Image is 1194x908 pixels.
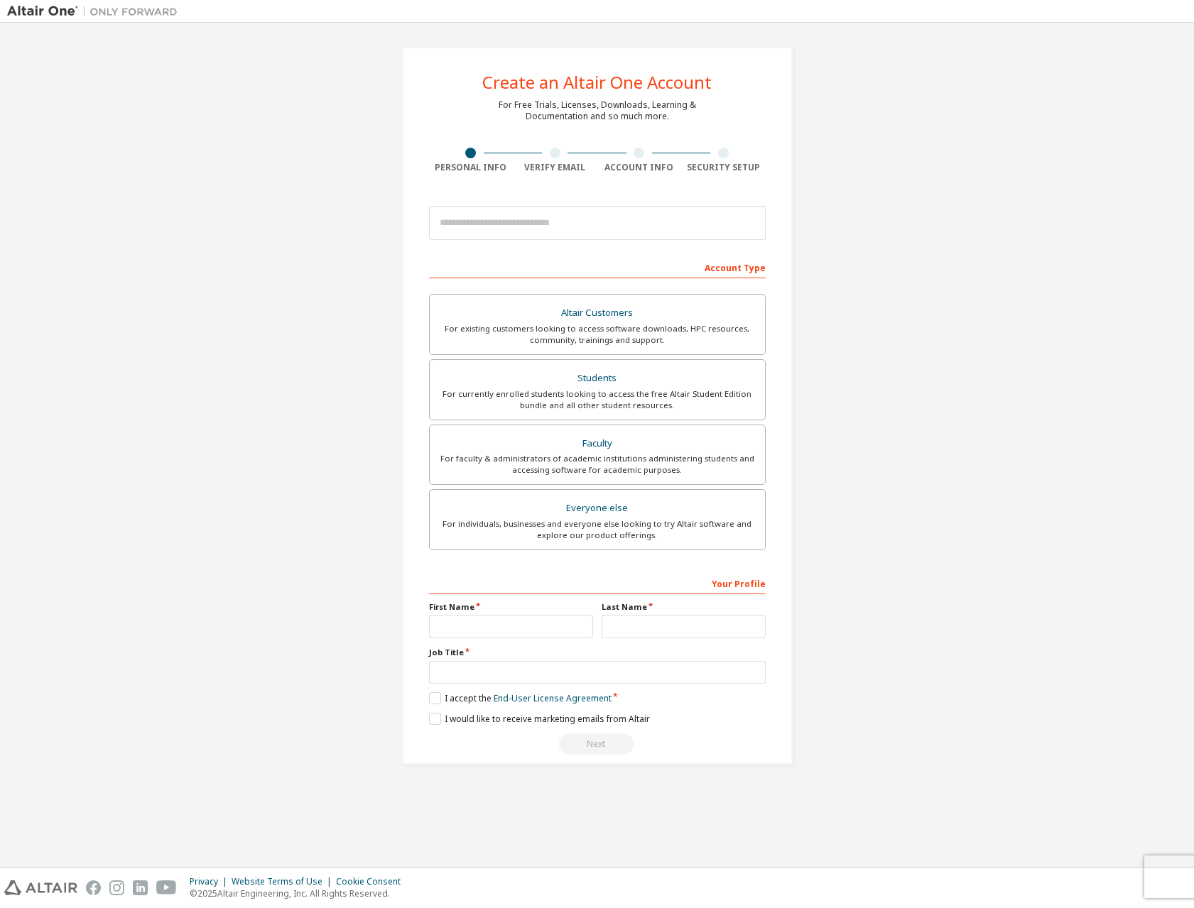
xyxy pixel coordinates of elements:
[438,388,756,411] div: For currently enrolled students looking to access the free Altair Student Edition bundle and all ...
[429,256,766,278] div: Account Type
[109,880,124,895] img: instagram.svg
[438,498,756,518] div: Everyone else
[429,162,514,173] div: Personal Info
[156,880,177,895] img: youtube.svg
[86,880,101,895] img: facebook.svg
[482,74,712,91] div: Create an Altair One Account
[438,323,756,346] div: For existing customers looking to access software downloads, HPC resources, community, trainings ...
[499,99,696,122] div: For Free Trials, Licenses, Downloads, Learning & Documentation and so much more.
[429,713,650,725] label: I would like to receive marketing emails from Altair
[190,887,409,899] p: © 2025 Altair Engineering, Inc. All Rights Reserved.
[602,601,766,613] label: Last Name
[429,692,612,704] label: I accept the
[232,876,336,887] div: Website Terms of Use
[429,601,593,613] label: First Name
[429,571,766,594] div: Your Profile
[513,162,597,173] div: Verify Email
[438,368,756,388] div: Students
[681,162,766,173] div: Security Setup
[4,880,77,895] img: altair_logo.svg
[438,518,756,541] div: For individuals, businesses and everyone else looking to try Altair software and explore our prod...
[7,4,185,18] img: Altair One
[133,880,148,895] img: linkedin.svg
[190,876,232,887] div: Privacy
[429,733,766,755] div: Read and acccept EULA to continue
[597,162,682,173] div: Account Info
[429,647,766,658] label: Job Title
[494,692,612,704] a: End-User License Agreement
[438,303,756,323] div: Altair Customers
[438,453,756,476] div: For faculty & administrators of academic institutions administering students and accessing softwa...
[336,876,409,887] div: Cookie Consent
[438,434,756,454] div: Faculty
